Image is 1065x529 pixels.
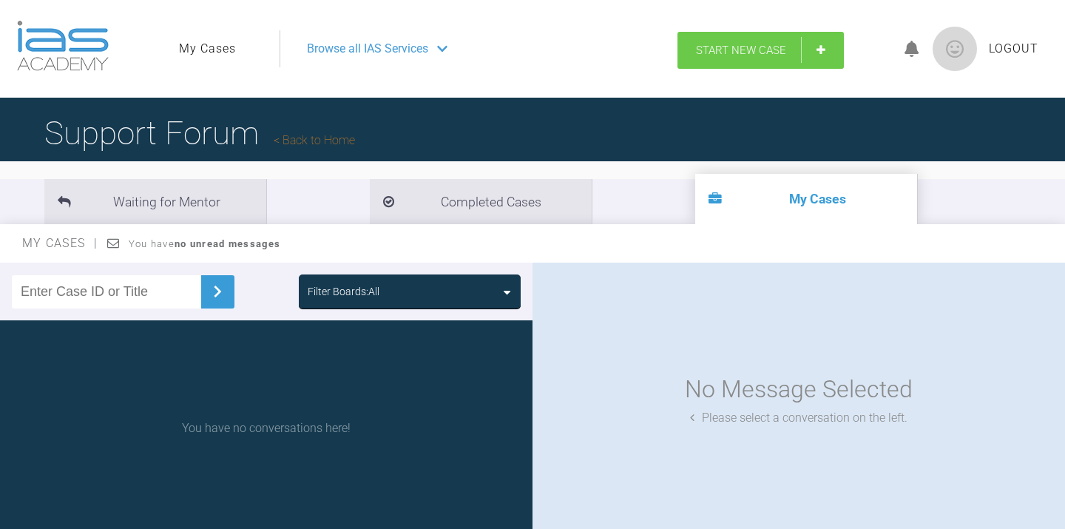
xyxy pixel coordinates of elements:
a: Start New Case [677,32,844,69]
input: Enter Case ID or Title [12,275,201,309]
a: Back to Home [274,133,355,147]
img: chevronRight.28bd32b0.svg [206,280,229,303]
li: My Cases [695,174,917,224]
span: My Cases [22,236,98,250]
h1: Support Forum [44,107,355,159]
div: Please select a conversation on the left. [690,408,907,428]
img: profile.png [933,27,977,71]
span: You have [129,238,280,249]
li: Waiting for Mentor [44,179,266,224]
a: Logout [989,39,1038,58]
strong: no unread messages [175,238,280,249]
div: Filter Boards: All [308,283,379,300]
span: Start New Case [696,44,786,57]
li: Completed Cases [370,179,592,224]
a: My Cases [179,39,236,58]
img: logo-light.3e3ef733.png [17,21,109,71]
div: No Message Selected [685,371,913,408]
span: Browse all IAS Services [307,39,428,58]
